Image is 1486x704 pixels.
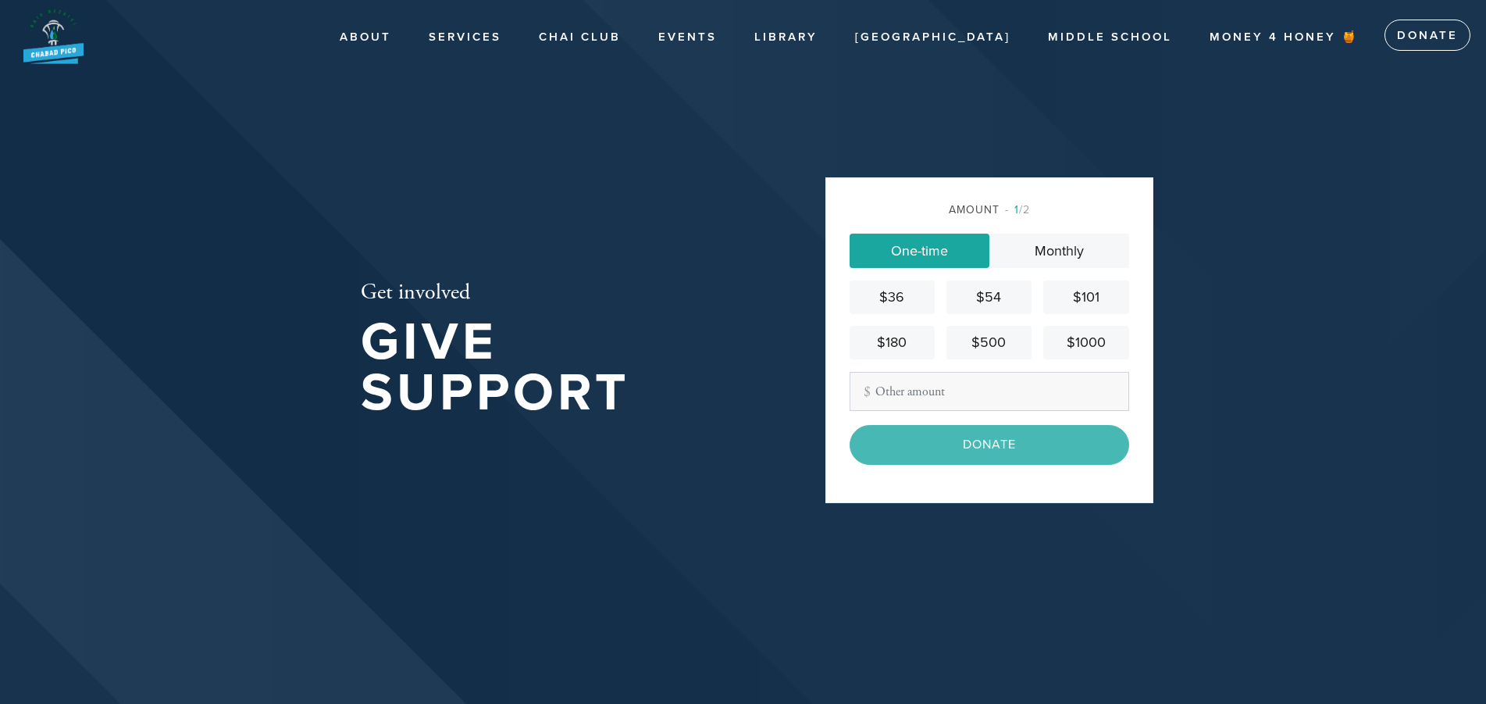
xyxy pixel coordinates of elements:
div: $54 [953,287,1025,308]
a: One-time [850,234,989,268]
a: $500 [946,326,1032,359]
a: About [328,23,403,52]
a: Chai Club [527,23,633,52]
a: $1000 [1043,326,1128,359]
span: 1 [1014,203,1019,216]
input: Other amount [850,372,1129,411]
a: Money 4 Honey 🍯 [1198,23,1370,52]
a: Monthly [989,234,1129,268]
a: $101 [1043,281,1128,314]
a: Middle School [1036,23,1184,52]
div: Amount [850,202,1129,218]
h2: Get involved [361,280,775,306]
div: $101 [1049,287,1122,308]
a: Services [417,23,513,52]
a: [GEOGRAPHIC_DATA] [843,23,1022,52]
a: Donate [1384,20,1470,51]
div: $180 [856,332,928,353]
span: /2 [1005,203,1030,216]
a: $36 [850,281,935,314]
h1: Give Support [361,317,775,418]
a: Library [743,23,829,52]
a: $180 [850,326,935,359]
div: $500 [953,332,1025,353]
a: Events [647,23,729,52]
a: $54 [946,281,1032,314]
img: New%20BB%20Logo_0.png [23,8,84,64]
div: $1000 [1049,332,1122,353]
div: $36 [856,287,928,308]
